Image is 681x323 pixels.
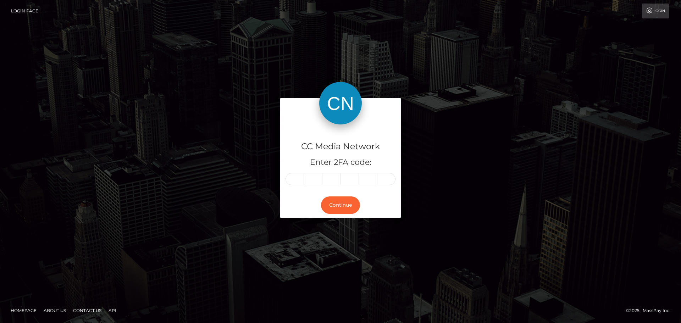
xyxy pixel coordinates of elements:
[106,305,119,316] a: API
[321,196,360,214] button: Continue
[41,305,69,316] a: About Us
[8,305,39,316] a: Homepage
[70,305,104,316] a: Contact Us
[319,82,362,124] img: CC Media Network
[286,140,395,153] h4: CC Media Network
[11,4,38,18] a: Login Page
[642,4,669,18] a: Login
[286,157,395,168] h5: Enter 2FA code:
[626,307,676,314] div: © 2025 , MassPay Inc.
